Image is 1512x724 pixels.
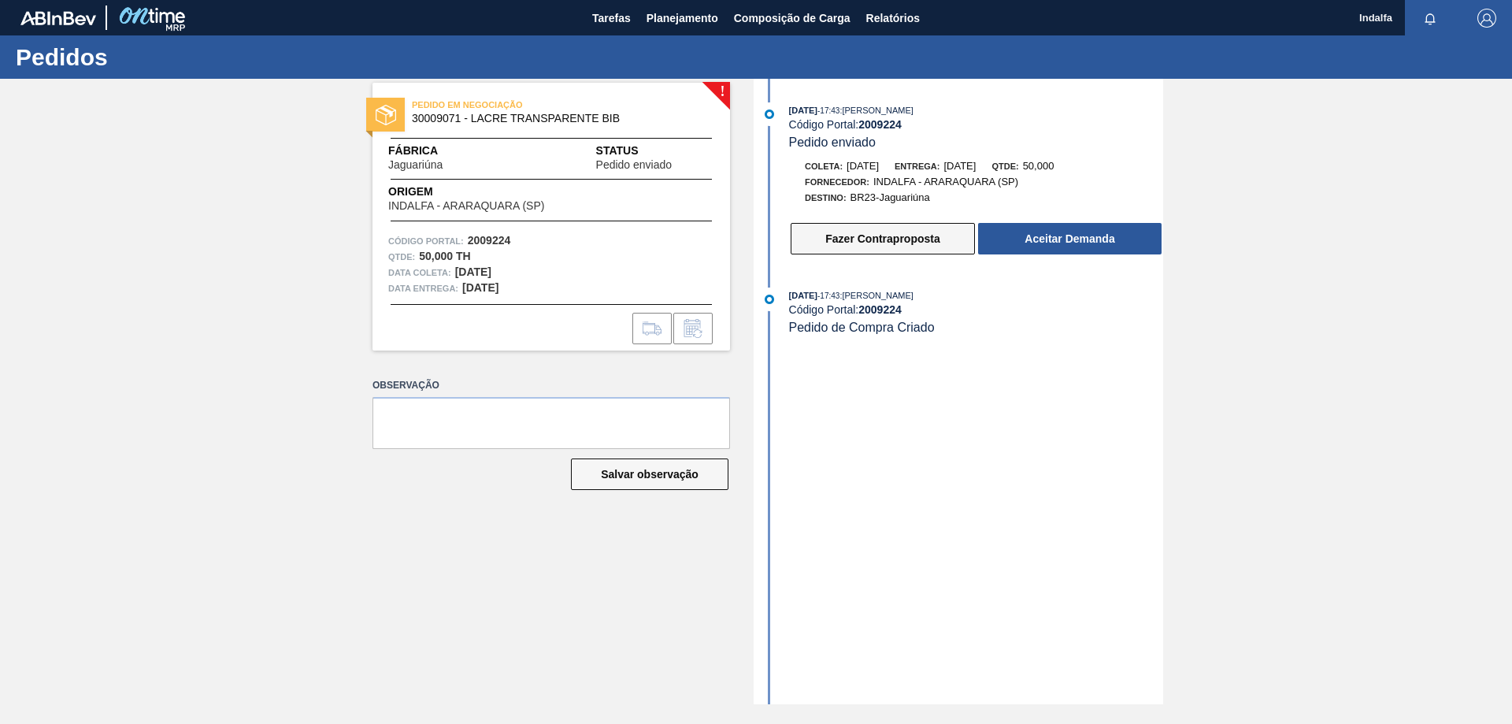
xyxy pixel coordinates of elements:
[839,291,913,300] span: : [PERSON_NAME]
[858,303,902,316] strong: 2009224
[388,184,589,200] span: Origem
[791,223,975,254] button: Fazer Contraproposta
[412,113,698,124] span: 30009071 - LACRE TRANSPARENTE BIB
[789,106,817,115] span: [DATE]
[1405,7,1455,29] button: Notificações
[789,136,876,149] span: Pedido enviado
[632,313,672,344] div: Ir para Composição de Carga
[20,11,96,25] img: TNhmsLtSVTkK8tSr43FrP2fwEKptu5GPRR3wAAAABJRU5ErkJggg==
[596,159,673,171] span: Pedido enviado
[839,106,913,115] span: : [PERSON_NAME]
[388,143,492,159] span: Fábrica
[765,295,774,304] img: atual
[412,97,632,113] span: PEDIDO EM NEGOCIAÇÃO
[817,291,839,300] span: - 17:43
[596,143,714,159] span: Status
[16,48,295,66] h1: Pedidos
[388,200,544,212] span: INDALFA - ARARAQUARA (SP)
[943,160,976,172] span: [DATE]
[376,105,396,125] img: status
[850,191,930,203] span: BR23-Jaguariúna
[592,9,631,28] span: Tarefas
[388,265,451,280] span: Data coleta:
[866,9,920,28] span: Relatórios
[647,9,718,28] span: Planejamento
[419,250,470,262] strong: 50,000 TH
[858,118,902,131] strong: 2009224
[372,374,730,397] label: Observação
[789,118,1163,131] div: Código Portal:
[789,303,1163,316] div: Código Portal:
[462,281,498,294] strong: [DATE]
[388,233,464,249] span: Código Portal:
[805,177,869,187] span: Fornecedor:
[455,265,491,278] strong: [DATE]
[388,159,443,171] span: Jaguariúna
[1023,160,1054,172] span: 50,000
[873,176,1018,187] span: INDALFA - ARARAQUARA (SP)
[991,162,1018,171] span: Qtde:
[805,193,847,202] span: Destino:
[765,110,774,119] img: atual
[817,106,839,115] span: - 17:43
[805,162,843,171] span: Coleta:
[571,459,728,490] button: Salvar observação
[1477,9,1496,28] img: Logout
[388,280,458,296] span: Data entrega:
[673,313,713,344] div: Informar alteração no pedido
[978,223,1162,254] button: Aceitar Demanda
[468,234,511,247] strong: 2009224
[789,321,935,334] span: Pedido de Compra Criado
[789,291,817,300] span: [DATE]
[847,160,879,172] span: [DATE]
[895,162,939,171] span: Entrega:
[388,249,415,265] span: Qtde :
[734,9,850,28] span: Composição de Carga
